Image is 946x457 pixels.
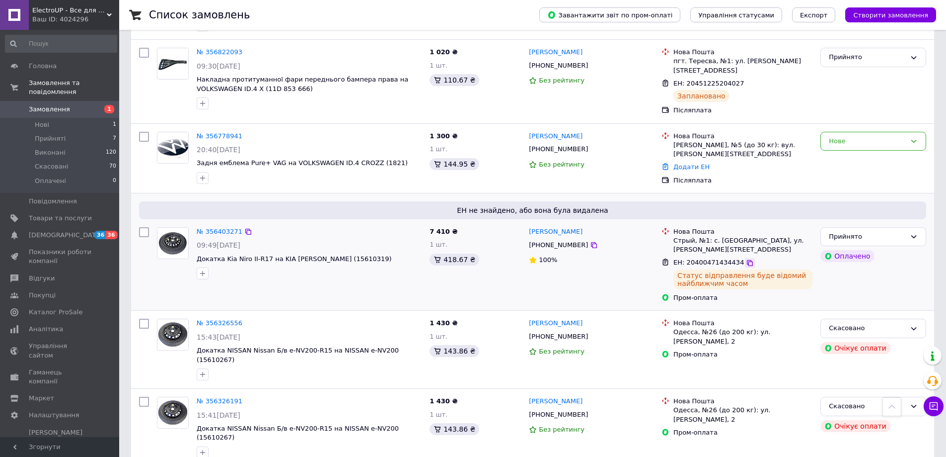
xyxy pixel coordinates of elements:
[529,397,582,406] a: [PERSON_NAME]
[430,48,457,56] span: 1 020 ₴
[197,347,399,364] a: Докатка NISSAN Nissan Б/в e-NV200-R15 на NISSAN e-NV200 (15610267)
[673,106,812,115] div: Післяплата
[29,248,92,266] span: Показники роботи компанії
[547,10,672,19] span: Завантажити звіт по пром-оплаті
[430,333,447,340] span: 1 шт.
[430,62,447,69] span: 1 шт.
[29,291,56,300] span: Покупці
[430,423,479,435] div: 143.86 ₴
[197,62,240,70] span: 09:30[DATE]
[157,132,188,163] img: Фото товару
[29,231,102,240] span: [DEMOGRAPHIC_DATA]
[430,132,457,140] span: 1 300 ₴
[197,255,392,263] span: Докатка Kia Niro II-R17 на KIA [PERSON_NAME] (15610319)
[673,80,744,87] span: ЕН: 20451225204027
[29,308,82,317] span: Каталог ProSale
[820,420,890,432] div: Очікує оплати
[143,205,922,215] span: ЕН не знайдено, або вона була видалена
[5,35,117,53] input: Пошук
[29,274,55,283] span: Відгуки
[35,120,49,129] span: Нові
[29,411,79,420] span: Налаштування
[829,52,906,63] div: Прийнято
[527,408,590,421] div: [PHONE_NUMBER]
[430,74,479,86] div: 110.67 ₴
[35,134,66,143] span: Прийняті
[527,239,590,252] div: [PHONE_NUMBER]
[157,397,188,428] img: Фото товару
[829,232,906,242] div: Прийнято
[197,397,242,405] a: № 356326191
[673,328,812,346] div: Одесса, №26 (до 200 кг): ул. [PERSON_NAME], 2
[792,7,836,22] button: Експорт
[197,76,408,92] a: Накладна протитуманної фари переднього бампера права на VOLKSWAGEN ID.4 X (11D 853 666)
[430,345,479,357] div: 143.86 ₴
[673,319,812,328] div: Нова Пошта
[529,48,582,57] a: [PERSON_NAME]
[32,6,107,15] span: ElectroUP - Все для електромобілів
[113,120,116,129] span: 1
[673,176,812,185] div: Післяплата
[539,256,557,264] span: 100%
[149,9,250,21] h1: Список замовлень
[157,319,189,351] a: Фото товару
[673,236,812,254] div: Стрый, №1: с. [GEOGRAPHIC_DATA], ул. [PERSON_NAME][STREET_ADDRESS]
[539,7,680,22] button: Завантажити звіт по пром-оплаті
[673,141,812,159] div: [PERSON_NAME], №5 (до 30 кг): вул. [PERSON_NAME][STREET_ADDRESS]
[527,330,590,343] div: [PHONE_NUMBER]
[157,48,189,80] a: Фото товару
[106,231,117,239] span: 36
[539,348,584,355] span: Без рейтингу
[197,425,399,442] a: Докатка NISSAN Nissan Б/в e-NV200-R15 на NISSAN e-NV200 (15610267)
[157,132,189,164] a: Фото товару
[35,177,66,185] span: Оплачені
[430,228,457,235] span: 7 410 ₴
[197,228,242,235] a: № 356403271
[29,105,70,114] span: Замовлення
[197,241,240,249] span: 09:49[DATE]
[673,270,812,289] div: Статус відправлення буде відомий найближчим часом
[29,197,77,206] span: Повідомлення
[539,77,584,84] span: Без рейтингу
[829,323,906,334] div: Скасовано
[32,15,119,24] div: Ваш ID: 4024296
[113,177,116,185] span: 0
[29,79,119,96] span: Замовлення та повідомлення
[673,57,812,75] div: пгт. Тересва, №1: ул. [PERSON_NAME][STREET_ADDRESS]
[430,411,447,418] span: 1 шт.
[829,401,906,412] div: Скасовано
[430,319,457,327] span: 1 430 ₴
[104,105,114,113] span: 1
[430,241,447,248] span: 1 шт.
[106,148,116,157] span: 120
[157,227,189,259] a: Фото товару
[197,146,240,154] span: 20:40[DATE]
[845,7,936,22] button: Створити замовлення
[690,7,782,22] button: Управління статусами
[527,143,590,156] div: [PHONE_NUMBER]
[820,342,890,354] div: Очікує оплати
[94,231,106,239] span: 36
[539,426,584,433] span: Без рейтингу
[829,136,906,147] div: Нове
[800,11,828,19] span: Експорт
[673,132,812,141] div: Нова Пошта
[29,394,54,403] span: Маркет
[529,132,582,141] a: [PERSON_NAME]
[673,90,729,102] div: Заплановано
[430,145,447,153] span: 1 шт.
[673,48,812,57] div: Нова Пошта
[29,368,92,386] span: Гаманець компанії
[157,319,188,350] img: Фото товару
[35,148,66,157] span: Виконані
[197,159,408,167] a: Задня емблема Pure+ VAG на VOLKSWAGEN ID.4 CROZZ (1821)
[197,333,240,341] span: 15:43[DATE]
[529,227,582,237] a: [PERSON_NAME]
[698,11,774,19] span: Управління статусами
[673,227,812,236] div: Нова Пошта
[29,214,92,223] span: Товари та послуги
